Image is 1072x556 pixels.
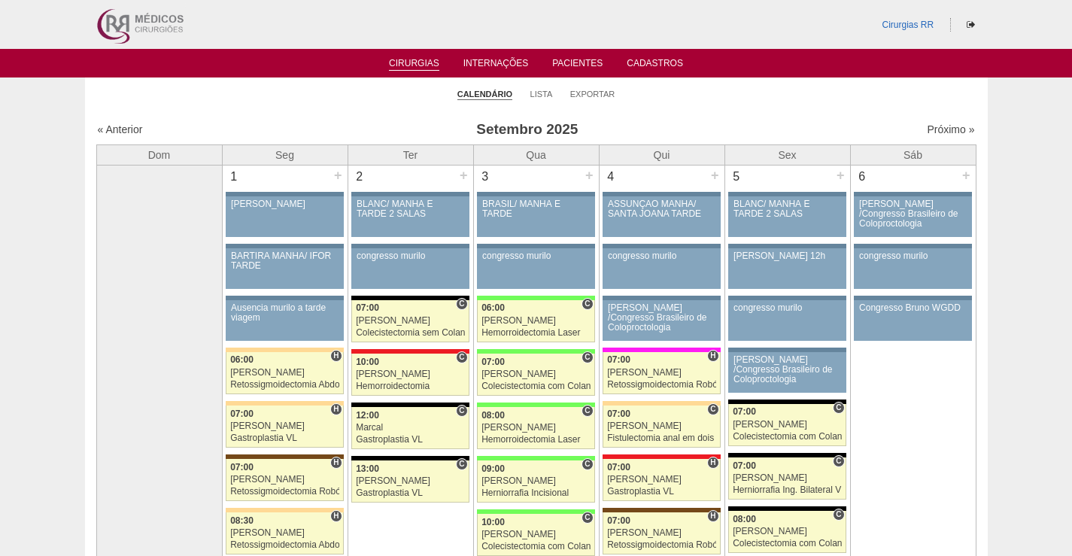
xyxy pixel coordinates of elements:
div: Hemorroidectomia Laser [481,435,591,445]
div: [PERSON_NAME] [733,527,842,536]
span: 06:00 [230,354,254,365]
div: 1 [223,166,246,188]
div: [PERSON_NAME] [231,199,339,209]
span: 07:00 [481,357,505,367]
div: Fistulectomia anal em dois tempos [607,433,716,443]
a: C 13:00 [PERSON_NAME] Gastroplastia VL [351,460,469,503]
th: Qua [473,144,599,165]
a: congresso murilo [603,248,720,289]
a: H 08:30 [PERSON_NAME] Retossigmoidectomia Abdominal VL [226,512,343,554]
div: Key: Brasil [477,349,594,354]
span: 09:00 [481,463,505,474]
div: Key: Pro Matre [603,348,720,352]
a: Próximo » [927,123,974,135]
div: congresso murilo [357,251,464,261]
span: Hospital [330,350,342,362]
div: Key: Blanc [728,400,846,404]
div: Colecistectomia sem Colangiografia VL [356,328,465,338]
a: BRASIL/ MANHÃ E TARDE [477,196,594,237]
div: Retossigmoidectomia Robótica [230,487,339,497]
div: [PERSON_NAME] [481,369,591,379]
a: [PERSON_NAME] /Congresso Brasileiro de Coloproctologia [728,352,846,393]
span: 07:00 [607,409,630,419]
div: BLANC/ MANHÃ E TARDE 2 SALAS [357,199,464,219]
div: + [583,166,596,185]
div: congresso murilo [859,251,967,261]
span: 12:00 [356,410,379,421]
a: Lista [530,89,553,99]
a: « Anterior [98,123,143,135]
th: Dom [96,144,222,165]
div: Herniorrafia Ing. Bilateral VL [733,485,842,495]
div: Colecistectomia com Colangiografia VL [481,381,591,391]
div: Key: Bartira [603,401,720,406]
div: [PERSON_NAME] [607,421,716,431]
div: [PERSON_NAME] [733,420,842,430]
span: Consultório [582,298,593,310]
div: [PERSON_NAME] [230,368,339,378]
div: BLANC/ MANHÃ E TARDE 2 SALAS [733,199,841,219]
div: Key: Assunção [603,454,720,459]
div: Key: Aviso [854,296,971,300]
span: Hospital [330,403,342,415]
span: Hospital [707,510,718,522]
span: 07:00 [607,462,630,472]
div: Key: Blanc [351,456,469,460]
div: Key: Aviso [854,192,971,196]
div: BRASIL/ MANHÃ E TARDE [482,199,590,219]
div: Gastroplastia VL [356,435,465,445]
span: Hospital [707,350,718,362]
div: + [960,166,973,185]
a: [PERSON_NAME] /Congresso Brasileiro de Coloproctologia [603,300,720,341]
span: 08:00 [733,514,756,524]
div: [PERSON_NAME] [230,475,339,485]
span: 07:00 [733,460,756,471]
span: Consultório [456,405,467,417]
th: Sáb [850,144,976,165]
div: Key: Aviso [477,192,594,196]
div: Key: Blanc [351,296,469,300]
span: Consultório [456,298,467,310]
span: 07:00 [230,409,254,419]
div: + [834,166,847,185]
span: 07:00 [356,302,379,313]
span: Hospital [330,510,342,522]
a: C 06:00 [PERSON_NAME] Hemorroidectomia Laser [477,300,594,342]
div: Key: Aviso [854,244,971,248]
div: Congresso Bruno WGDD [859,303,967,313]
span: Consultório [456,458,467,470]
div: Key: Blanc [728,453,846,457]
th: Qui [599,144,724,165]
span: 06:00 [481,302,505,313]
th: Ter [348,144,473,165]
a: H 07:00 [PERSON_NAME] Gastroplastia VL [603,459,720,501]
span: Consultório [707,403,718,415]
div: + [709,166,721,185]
div: Key: Blanc [728,506,846,511]
div: Key: Aviso [728,192,846,196]
div: Key: Aviso [226,244,343,248]
div: Key: Aviso [603,296,720,300]
div: Key: Brasil [477,403,594,407]
div: [PERSON_NAME] [230,528,339,538]
span: 13:00 [356,463,379,474]
span: 07:00 [733,406,756,417]
a: H 07:00 [PERSON_NAME] Retossigmoidectomia Robótica [226,459,343,501]
div: Key: Brasil [477,509,594,514]
div: Colecistectomia com Colangiografia VL [481,542,591,551]
a: [PERSON_NAME] 12h [728,248,846,289]
a: C 07:00 [PERSON_NAME] Fistulectomia anal em dois tempos [603,406,720,448]
a: C 07:00 [PERSON_NAME] Colecistectomia sem Colangiografia VL [351,300,469,342]
a: C 10:00 [PERSON_NAME] Colecistectomia com Colangiografia VL [477,514,594,556]
div: [PERSON_NAME] /Congresso Brasileiro de Coloproctologia [733,355,841,385]
span: 10:00 [356,357,379,367]
a: Cirurgias RR [882,20,934,30]
div: ASSUNÇÃO MANHÃ/ SANTA JOANA TARDE [608,199,715,219]
a: congresso murilo [728,300,846,341]
a: H 07:00 [PERSON_NAME] Gastroplastia VL [226,406,343,448]
div: 4 [600,166,623,188]
a: ASSUNÇÃO MANHÃ/ SANTA JOANA TARDE [603,196,720,237]
th: Sex [724,144,850,165]
span: 10:00 [481,517,505,527]
div: Hemorroidectomia Laser [481,328,591,338]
